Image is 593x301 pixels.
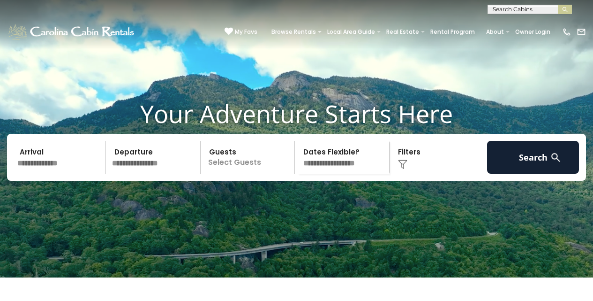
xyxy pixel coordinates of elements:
[426,25,480,39] a: Rental Program
[225,27,257,37] a: My Favs
[267,25,321,39] a: Browse Rentals
[550,152,562,163] img: search-regular-white.png
[323,25,380,39] a: Local Area Guide
[481,25,509,39] a: About
[7,99,586,128] h1: Your Adventure Starts Here
[562,27,571,37] img: phone-regular-white.png
[7,23,137,41] img: White-1-1-2.png
[398,160,407,169] img: filter--v1.png
[235,28,257,36] span: My Favs
[487,141,579,174] button: Search
[203,141,295,174] p: Select Guests
[382,25,424,39] a: Real Estate
[510,25,555,39] a: Owner Login
[577,27,586,37] img: mail-regular-white.png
